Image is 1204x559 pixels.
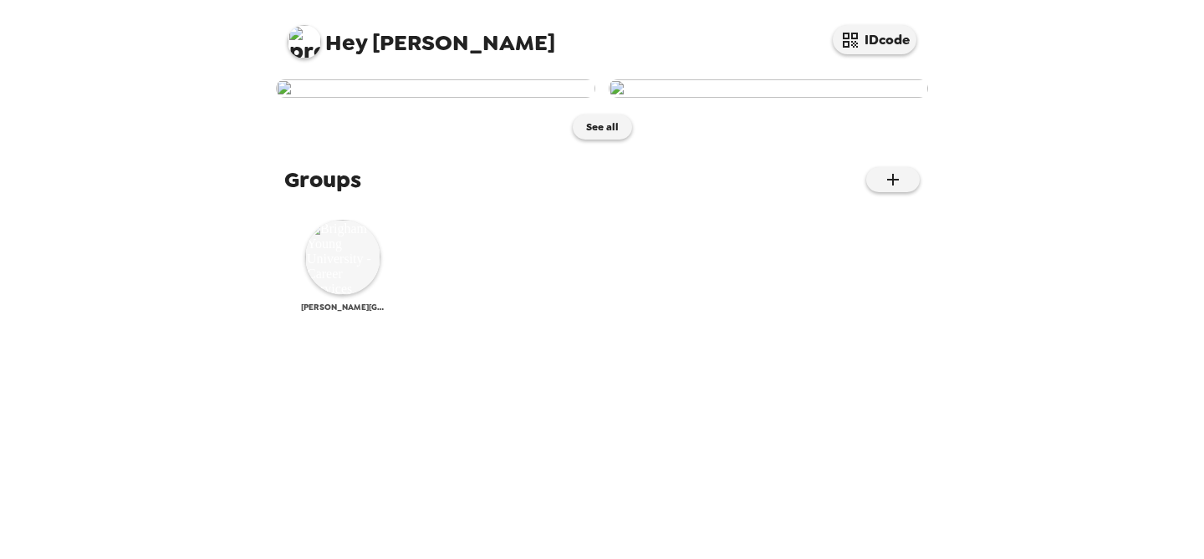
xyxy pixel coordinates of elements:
img: profile pic [288,25,321,58]
img: user-269891 [276,79,595,98]
span: Groups [284,165,361,195]
span: [PERSON_NAME][GEOGRAPHIC_DATA][PERSON_NAME] - Career Services [301,302,385,313]
button: See all [573,114,632,140]
button: IDcode [833,25,916,54]
span: [PERSON_NAME] [288,17,555,54]
img: Brigham Young University - Career Services [305,220,380,295]
span: Hey [325,28,367,58]
img: user-269889 [609,79,928,98]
